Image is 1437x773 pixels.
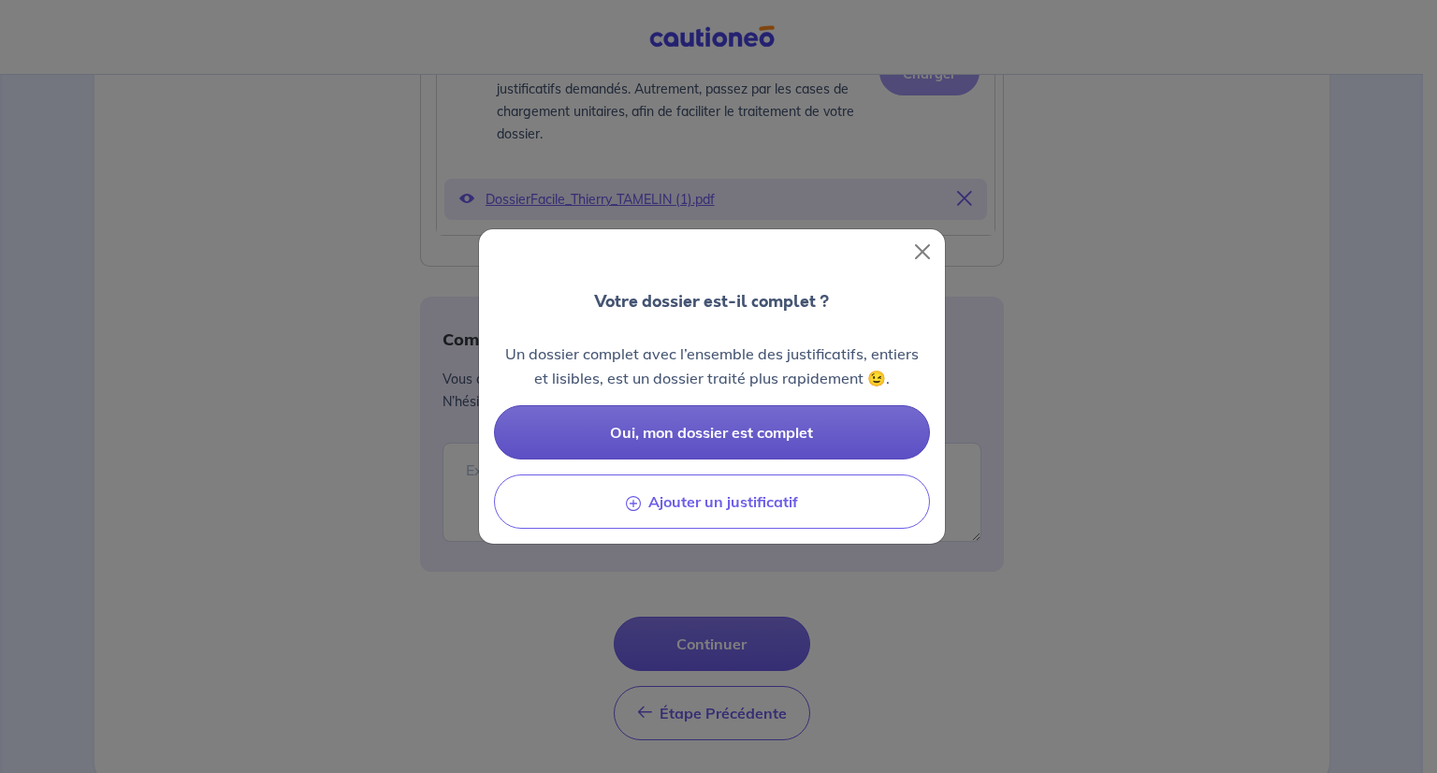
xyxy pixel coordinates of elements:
[494,474,930,529] button: Ajouter un justificatif
[594,289,829,314] p: Votre dossier est-il complet ?
[494,342,930,390] p: Un dossier complet avec l’ensemble des justificatifs, entiers et lisibles, est un dossier traité ...
[907,237,937,267] button: Close
[610,423,813,442] span: Oui, mon dossier est complet
[648,492,798,511] span: Ajouter un justificatif
[494,405,930,459] button: Oui, mon dossier est complet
